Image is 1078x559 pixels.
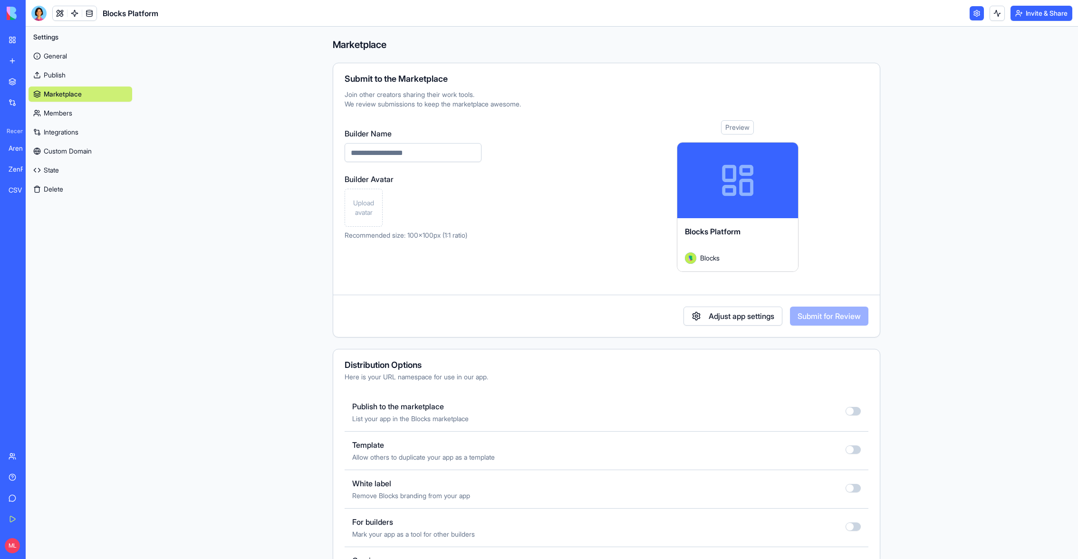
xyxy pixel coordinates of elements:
span: ML [5,538,20,553]
a: Custom Domain [29,144,132,159]
span: Blocks Platform [103,8,158,19]
button: Invite & Share [1011,6,1072,21]
div: Preview [721,120,754,135]
a: Blocks PlatformAvatarBlocks [677,142,799,272]
span: For builders [352,516,475,528]
span: Template [352,439,495,451]
div: Here is your URL namespace for use in our app. [345,372,868,382]
div: Join other creators sharing their work tools. We review submissions to keep the marketplace awesome. [345,90,868,109]
span: White label [352,478,470,489]
span: Remove Blocks branding from your app [352,491,470,501]
span: Mark your app as a tool for other builders [352,530,475,539]
div: Upload avatar [345,189,383,227]
a: CSV Response Consolidator [3,181,41,200]
a: Publish [29,67,132,83]
a: State [29,163,132,178]
div: ZenFlow [9,164,35,174]
span: Publish to the marketplace [352,401,469,412]
span: List your app in the Blocks marketplace [352,414,469,424]
a: ZenFlow [3,160,41,179]
div: ArenaX [9,144,35,153]
a: Marketplace [29,87,132,102]
span: Blocks [700,253,720,263]
button: Delete [29,182,132,197]
a: Integrations [29,125,132,140]
label: Builder Avatar [345,173,481,185]
img: logo [7,7,66,20]
span: Blocks Platform [685,227,741,236]
img: Avatar [685,252,696,264]
span: Recent [3,127,23,135]
a: Members [29,106,132,121]
p: Recommended size: 100x100px (1:1 ratio) [345,231,481,240]
label: Builder Name [345,128,481,139]
span: Upload avatar [349,198,378,217]
div: Distribution Options [345,361,868,369]
span: Settings [33,32,58,42]
span: Allow others to duplicate your app as a template [352,453,495,462]
button: Settings [29,29,132,45]
a: General [29,48,132,64]
a: ArenaX [3,139,41,158]
button: Adjust app settings [683,307,782,326]
h4: Marketplace [333,38,880,51]
div: CSV Response Consolidator [9,185,35,195]
div: Submit to the Marketplace [345,75,868,83]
